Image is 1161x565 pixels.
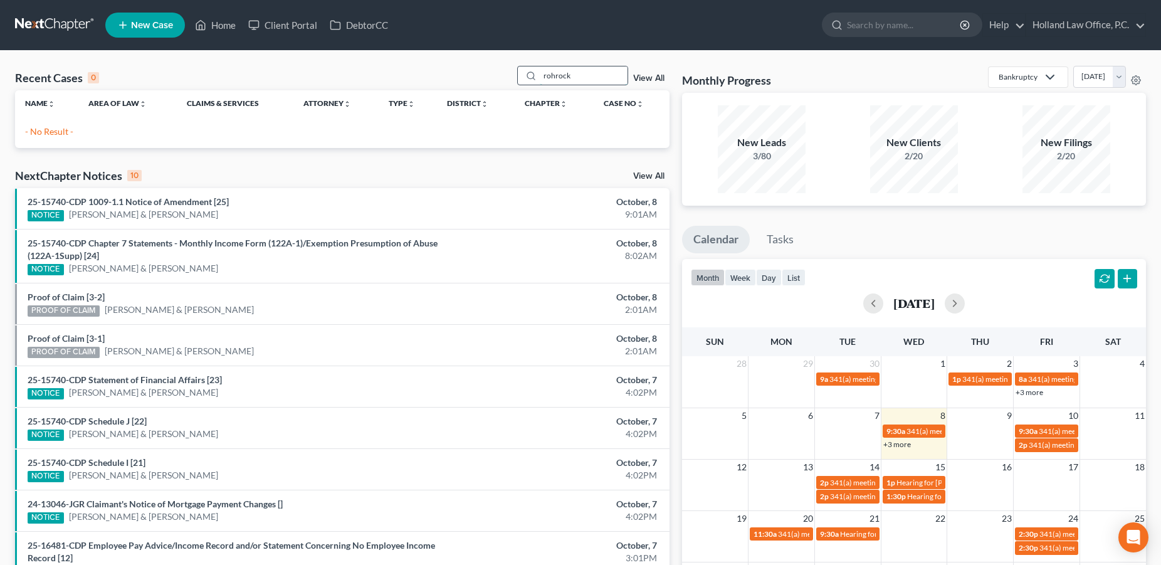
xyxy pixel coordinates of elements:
[999,71,1038,82] div: Bankruptcy
[456,304,657,316] div: 2:01AM
[1019,543,1038,552] span: 2:30p
[1067,460,1080,475] span: 17
[755,226,805,253] a: Tasks
[802,511,814,526] span: 20
[907,492,1071,501] span: Hearing for [PERSON_NAME] & [PERSON_NAME]
[1067,511,1080,526] span: 24
[778,529,899,539] span: 341(a) meeting for [PERSON_NAME]
[873,408,881,423] span: 7
[868,356,881,371] span: 30
[847,13,962,36] input: Search by name...
[131,21,173,30] span: New Case
[456,510,657,523] div: 4:02PM
[1138,356,1146,371] span: 4
[25,125,659,138] p: - No Result -
[139,100,147,108] i: unfold_more
[456,552,657,564] div: 3:01PM
[28,471,64,482] div: NOTICE
[1040,336,1053,347] span: Fri
[934,460,947,475] span: 15
[15,168,142,183] div: NextChapter Notices
[28,347,100,358] div: PROOF OF CLAIM
[69,208,218,221] a: [PERSON_NAME] & [PERSON_NAME]
[1133,460,1146,475] span: 18
[303,98,351,108] a: Attorneyunfold_more
[69,262,218,275] a: [PERSON_NAME] & [PERSON_NAME]
[28,374,222,385] a: 25-15740-CDP Statement of Financial Affairs [23]
[177,90,293,115] th: Claims & Services
[456,386,657,399] div: 4:02PM
[456,237,657,250] div: October, 8
[456,196,657,208] div: October, 8
[802,460,814,475] span: 13
[28,499,283,509] a: 24-13046-JGR Claimant's Notice of Mortgage Payment Changes []
[28,210,64,221] div: NOTICE
[971,336,989,347] span: Thu
[896,478,1061,487] span: Hearing for [PERSON_NAME] & [PERSON_NAME]
[802,356,814,371] span: 29
[456,539,657,552] div: October, 7
[682,226,750,253] a: Calendar
[839,336,856,347] span: Tue
[1019,374,1027,384] span: 8a
[1019,426,1038,436] span: 9:30a
[456,332,657,345] div: October, 8
[69,510,218,523] a: [PERSON_NAME] & [PERSON_NAME]
[1039,426,1160,436] span: 341(a) meeting for [PERSON_NAME]
[883,440,911,449] a: +3 more
[939,356,947,371] span: 1
[718,135,806,150] div: New Leads
[525,98,567,108] a: Chapterunfold_more
[725,269,756,286] button: week
[754,529,777,539] span: 11:30a
[870,150,958,162] div: 2/20
[868,511,881,526] span: 21
[105,345,254,357] a: [PERSON_NAME] & [PERSON_NAME]
[807,408,814,423] span: 6
[1019,529,1038,539] span: 2:30p
[456,498,657,510] div: October, 7
[1039,543,1160,552] span: 341(a) meeting for [PERSON_NAME]
[1001,511,1013,526] span: 23
[1133,408,1146,423] span: 11
[69,469,218,482] a: [PERSON_NAME] & [PERSON_NAME]
[69,428,218,440] a: [PERSON_NAME] & [PERSON_NAME]
[682,73,771,88] h3: Monthly Progress
[1006,356,1013,371] span: 2
[456,291,657,304] div: October, 8
[28,457,145,468] a: 25-15740-CDP Schedule I [21]
[1105,336,1121,347] span: Sat
[983,14,1025,36] a: Help
[389,98,415,108] a: Typeunfold_more
[344,100,351,108] i: unfold_more
[740,408,748,423] span: 5
[770,336,792,347] span: Mon
[28,196,229,207] a: 25-15740-CDP 1009-1.1 Notice of Amendment [25]
[28,540,435,563] a: 25-16481-CDP Employee Pay Advice/Income Record and/or Statement Concerning No Employee Income Rec...
[829,374,950,384] span: 341(a) meeting for [PERSON_NAME]
[939,408,947,423] span: 8
[706,336,724,347] span: Sun
[28,305,100,317] div: PROOF OF CLAIM
[28,238,438,261] a: 25-15740-CDP Chapter 7 Statements - Monthly Income Form (122A-1)/Exemption Presumption of Abuse (...
[633,74,665,83] a: View All
[1067,408,1080,423] span: 10
[903,336,924,347] span: Wed
[28,292,105,302] a: Proof of Claim [3-2]
[906,426,1027,436] span: 341(a) meeting for [PERSON_NAME]
[323,14,394,36] a: DebtorCC
[447,98,488,108] a: Districtunfold_more
[127,170,142,181] div: 10
[830,492,951,501] span: 341(a) meeting for [PERSON_NAME]
[820,492,829,501] span: 2p
[1019,440,1027,450] span: 2p
[88,72,99,83] div: 0
[1118,522,1148,552] div: Open Intercom Messenger
[886,492,906,501] span: 1:30p
[820,374,828,384] span: 9a
[456,457,657,469] div: October, 7
[28,430,64,441] div: NOTICE
[456,250,657,262] div: 8:02AM
[189,14,242,36] a: Home
[456,415,657,428] div: October, 7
